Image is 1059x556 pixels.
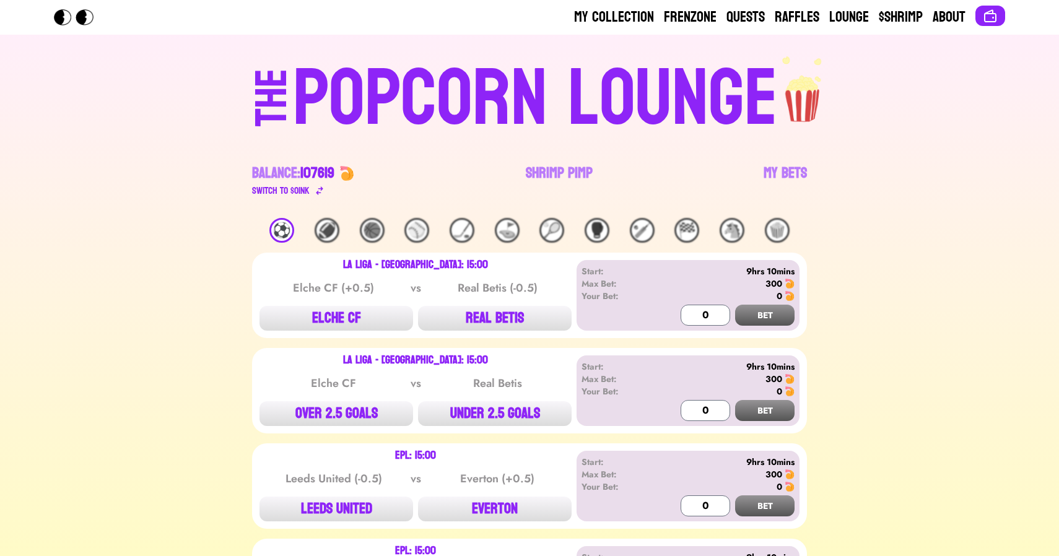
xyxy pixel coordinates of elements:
[879,7,923,27] a: $Shrimp
[778,54,829,124] img: popcorn
[343,260,488,270] div: La Liga - [GEOGRAPHIC_DATA]: 15:00
[933,7,965,27] a: About
[315,218,339,243] div: 🏈
[271,470,396,487] div: Leeds United (-0.5)
[585,218,609,243] div: 🥊
[395,451,436,461] div: EPL: 15:00
[785,469,795,479] img: 🍤
[54,9,103,25] img: Popcorn
[582,290,653,302] div: Your Bet:
[764,163,807,198] a: My Bets
[574,7,654,27] a: My Collection
[418,306,572,331] button: REAL BETIS
[664,7,717,27] a: Frenzone
[777,290,782,302] div: 0
[343,355,488,365] div: La Liga - [GEOGRAPHIC_DATA]: 15:00
[259,306,413,331] button: ELCHE CF
[765,468,782,480] div: 300
[300,160,334,186] span: 107619
[250,69,294,151] div: THE
[252,163,334,183] div: Balance:
[271,375,396,392] div: Elche CF
[735,305,795,326] button: BET
[785,374,795,384] img: 🍤
[582,456,653,468] div: Start:
[408,375,424,392] div: vs
[674,218,699,243] div: 🏁
[408,279,424,297] div: vs
[252,183,310,198] div: Switch to $ OINK
[777,480,782,493] div: 0
[785,291,795,301] img: 🍤
[726,7,765,27] a: Quests
[582,373,653,385] div: Max Bet:
[418,497,572,521] button: EVERTON
[435,279,560,297] div: Real Betis (-0.5)
[582,360,653,373] div: Start:
[408,470,424,487] div: vs
[435,470,560,487] div: Everton (+0.5)
[418,401,572,426] button: UNDER 2.5 GOALS
[765,218,790,243] div: 🍿
[765,277,782,290] div: 300
[653,360,795,373] div: 9hrs 10mins
[269,218,294,243] div: ⚽️
[765,373,782,385] div: 300
[259,401,413,426] button: OVER 2.5 GOALS
[495,218,520,243] div: ⛳️
[582,265,653,277] div: Start:
[539,218,564,243] div: 🎾
[450,218,474,243] div: 🏒
[395,546,436,556] div: EPL: 15:00
[785,279,795,289] img: 🍤
[582,277,653,290] div: Max Bet:
[630,218,655,243] div: 🏏
[582,480,653,493] div: Your Bet:
[526,163,593,198] a: Shrimp Pimp
[339,166,354,181] img: 🍤
[983,9,998,24] img: Connect wallet
[735,400,795,421] button: BET
[148,54,911,139] a: THEPOPCORN LOUNGEpopcorn
[404,218,429,243] div: ⚾️
[829,7,869,27] a: Lounge
[777,385,782,397] div: 0
[582,385,653,397] div: Your Bet:
[775,7,819,27] a: Raffles
[293,59,778,139] div: POPCORN LOUNGE
[360,218,385,243] div: 🏀
[785,482,795,492] img: 🍤
[271,279,396,297] div: Elche CF (+0.5)
[653,265,795,277] div: 9hrs 10mins
[582,468,653,480] div: Max Bet:
[435,375,560,392] div: Real Betis
[259,497,413,521] button: LEEDS UNITED
[653,456,795,468] div: 9hrs 10mins
[720,218,744,243] div: 🐴
[785,386,795,396] img: 🍤
[735,495,795,516] button: BET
